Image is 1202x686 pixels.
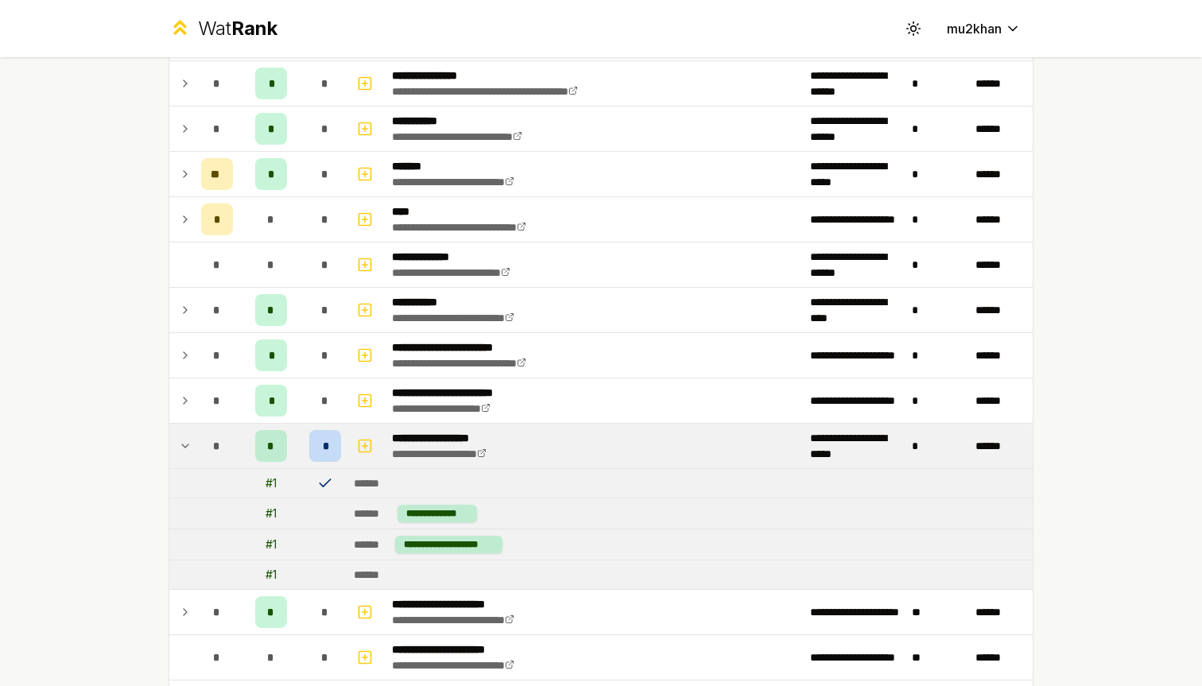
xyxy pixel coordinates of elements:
[169,16,277,41] a: WatRank
[934,14,1033,43] button: mu2khan
[198,16,277,41] div: Wat
[266,567,277,583] div: # 1
[231,17,277,40] span: Rank
[266,506,277,521] div: # 1
[947,19,1002,38] span: mu2khan
[266,475,277,491] div: # 1
[266,537,277,552] div: # 1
